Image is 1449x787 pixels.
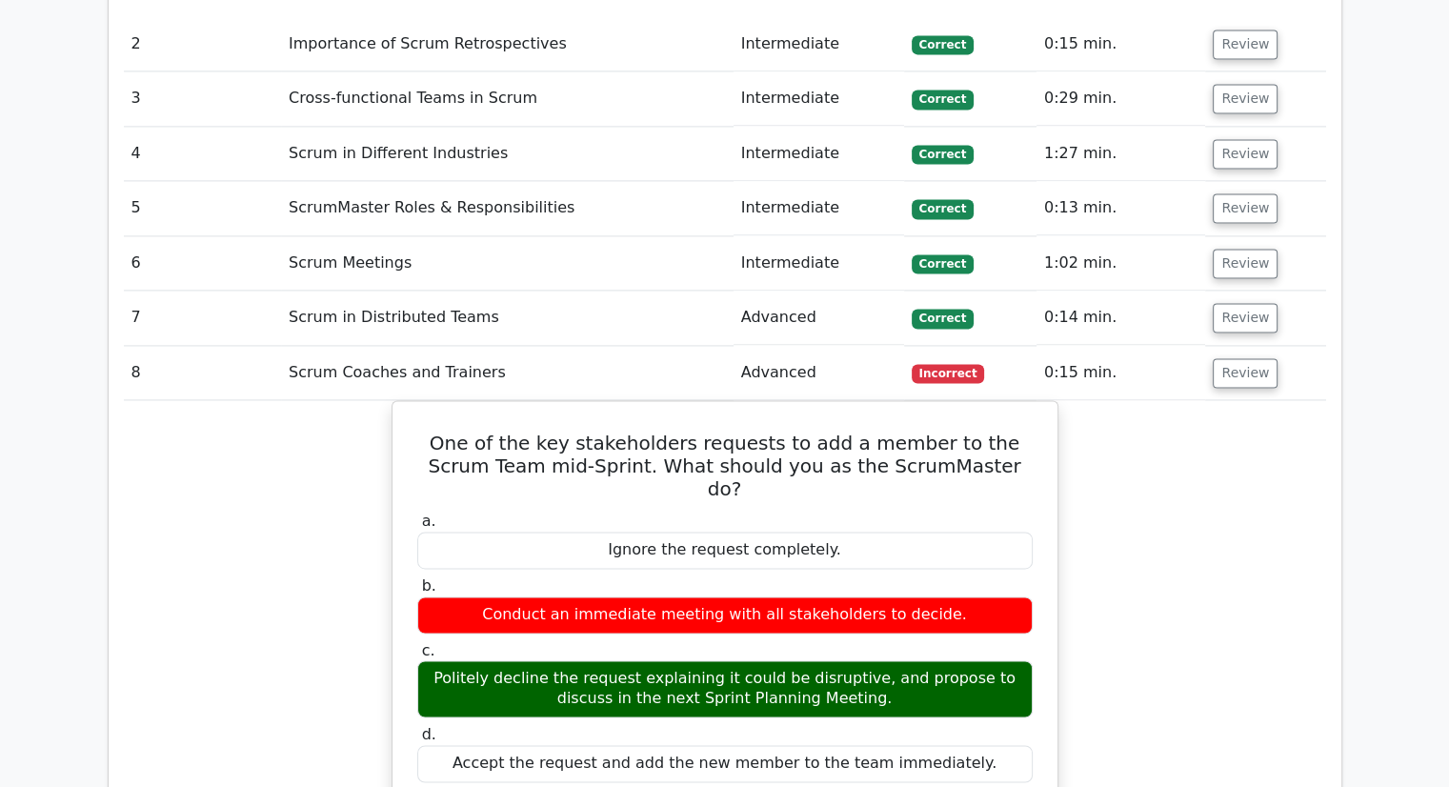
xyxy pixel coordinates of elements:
span: a. [422,512,436,530]
td: Intermediate [734,17,904,71]
span: c. [422,641,435,659]
td: Intermediate [734,181,904,235]
td: ScrumMaster Roles & Responsibilities [281,181,734,235]
button: Review [1213,84,1278,113]
td: 0:15 min. [1036,17,1206,71]
span: Correct [912,35,974,54]
span: Correct [912,199,974,218]
span: Incorrect [912,364,985,383]
td: Scrum in Different Industries [281,127,734,181]
button: Review [1213,303,1278,333]
td: Intermediate [734,71,904,126]
td: 7 [124,291,282,345]
h5: One of the key stakeholders requests to add a member to the Scrum Team mid-Sprint. What should yo... [415,432,1035,500]
td: Scrum in Distributed Teams [281,291,734,345]
div: Politely decline the request explaining it could be disruptive, and propose to discuss in the nex... [417,660,1033,717]
button: Review [1213,193,1278,223]
td: 4 [124,127,282,181]
td: 2 [124,17,282,71]
td: Intermediate [734,127,904,181]
button: Review [1213,358,1278,388]
td: 0:29 min. [1036,71,1206,126]
td: 3 [124,71,282,126]
td: Scrum Coaches and Trainers [281,346,734,400]
td: 0:14 min. [1036,291,1206,345]
td: Cross-functional Teams in Scrum [281,71,734,126]
td: Scrum Meetings [281,236,734,291]
td: Advanced [734,291,904,345]
td: Intermediate [734,236,904,291]
span: Correct [912,254,974,273]
button: Review [1213,30,1278,59]
td: 0:15 min. [1036,346,1206,400]
td: 5 [124,181,282,235]
td: 1:02 min. [1036,236,1206,291]
div: Ignore the request completely. [417,532,1033,569]
div: Conduct an immediate meeting with all stakeholders to decide. [417,596,1033,634]
div: Accept the request and add the new member to the team immediately. [417,745,1033,782]
span: d. [422,725,436,743]
td: 1:27 min. [1036,127,1206,181]
span: Correct [912,309,974,328]
td: 6 [124,236,282,291]
td: 8 [124,346,282,400]
span: b. [422,576,436,595]
span: Correct [912,145,974,164]
td: Advanced [734,346,904,400]
button: Review [1213,249,1278,278]
td: Importance of Scrum Retrospectives [281,17,734,71]
button: Review [1213,139,1278,169]
td: 0:13 min. [1036,181,1206,235]
span: Correct [912,90,974,109]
